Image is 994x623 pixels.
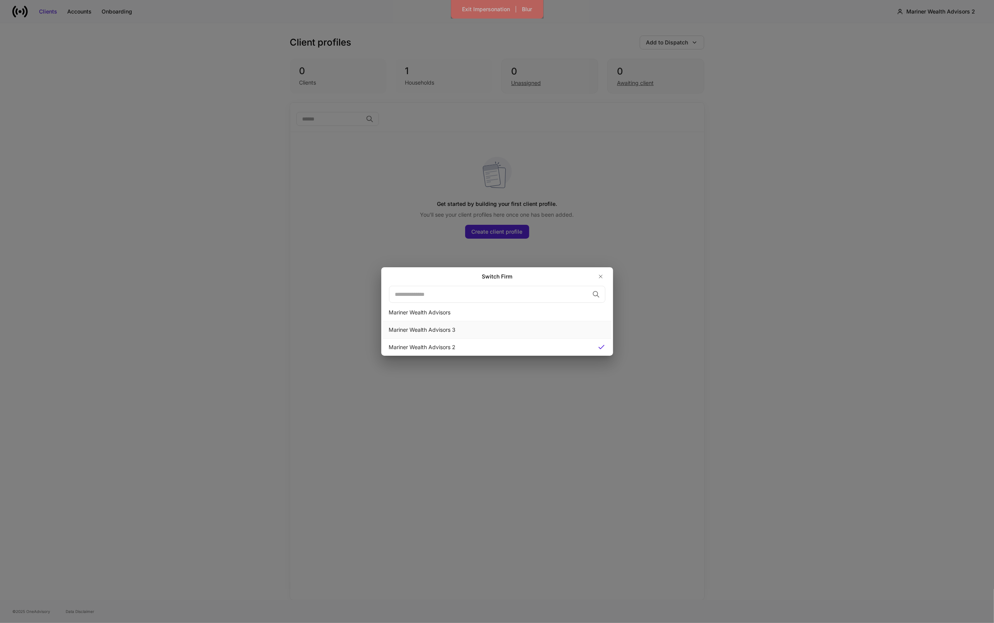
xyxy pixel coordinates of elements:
h2: Switch Firm [482,273,512,280]
div: Mariner Wealth Advisors 2 [389,343,591,351]
div: Mariner Wealth Advisors 3 [389,326,605,334]
div: Exit Impersonation [462,5,510,13]
div: Mariner Wealth Advisors [389,309,605,316]
div: Blur [522,5,532,13]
